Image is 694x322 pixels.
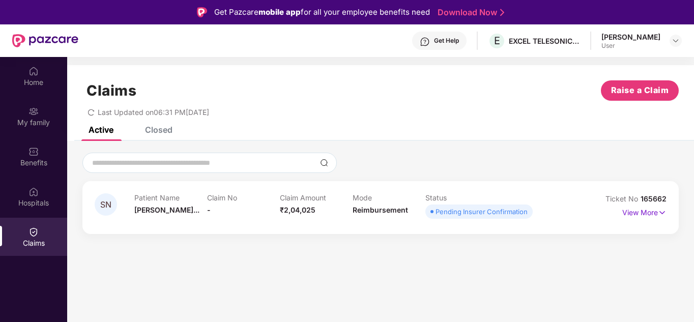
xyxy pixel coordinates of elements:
img: svg+xml;base64,PHN2ZyBpZD0iSG9tZSIgeG1sbnM9Imh0dHA6Ly93d3cudzMub3JnLzIwMDAvc3ZnIiB3aWR0aD0iMjAiIG... [28,66,39,76]
div: Get Help [434,37,459,45]
img: svg+xml;base64,PHN2ZyBpZD0iSG9zcGl0YWxzIiB4bWxucz0iaHR0cDovL3d3dy53My5vcmcvMjAwMC9zdmciIHdpZHRoPS... [28,187,39,197]
span: - [207,206,211,214]
p: Claim Amount [280,193,353,202]
div: Closed [145,125,172,135]
span: E [494,35,500,47]
p: Mode [353,193,425,202]
span: [PERSON_NAME]... [134,206,199,214]
p: Status [425,193,498,202]
a: Download Now [438,7,501,18]
span: Reimbursement [353,206,408,214]
img: Logo [197,7,207,17]
div: Pending Insurer Confirmation [436,207,528,217]
img: svg+xml;base64,PHN2ZyBpZD0iRHJvcGRvd24tMzJ4MzIiIHhtbG5zPSJodHRwOi8vd3d3LnczLm9yZy8yMDAwL3N2ZyIgd2... [672,37,680,45]
p: Claim No [207,193,280,202]
div: Get Pazcare for all your employee benefits need [214,6,430,18]
img: Stroke [500,7,504,18]
img: svg+xml;base64,PHN2ZyBpZD0iQ2xhaW0iIHhtbG5zPSJodHRwOi8vd3d3LnczLm9yZy8yMDAwL3N2ZyIgd2lkdGg9IjIwIi... [28,227,39,237]
span: SN [100,200,111,209]
p: View More [622,204,667,218]
button: Raise a Claim [601,80,679,101]
img: svg+xml;base64,PHN2ZyBpZD0iQmVuZWZpdHMiIHhtbG5zPSJodHRwOi8vd3d3LnczLm9yZy8yMDAwL3N2ZyIgd2lkdGg9Ij... [28,147,39,157]
span: Ticket No [605,194,641,203]
img: svg+xml;base64,PHN2ZyBpZD0iSGVscC0zMngzMiIgeG1sbnM9Imh0dHA6Ly93d3cudzMub3JnLzIwMDAvc3ZnIiB3aWR0aD... [420,37,430,47]
span: 165662 [641,194,667,203]
img: svg+xml;base64,PHN2ZyBpZD0iU2VhcmNoLTMyeDMyIiB4bWxucz0iaHR0cDovL3d3dy53My5vcmcvMjAwMC9zdmciIHdpZH... [320,159,328,167]
p: Patient Name [134,193,207,202]
span: redo [88,108,95,116]
img: svg+xml;base64,PHN2ZyB3aWR0aD0iMjAiIGhlaWdodD0iMjAiIHZpZXdCb3g9IjAgMCAyMCAyMCIgZmlsbD0ibm9uZSIgeG... [28,106,39,116]
span: Last Updated on 06:31 PM[DATE] [98,108,209,116]
img: New Pazcare Logo [12,34,78,47]
strong: mobile app [258,7,301,17]
span: ₹2,04,025 [280,206,315,214]
span: Raise a Claim [611,84,669,97]
img: svg+xml;base64,PHN2ZyB4bWxucz0iaHR0cDovL3d3dy53My5vcmcvMjAwMC9zdmciIHdpZHRoPSIxNyIgaGVpZ2h0PSIxNy... [658,207,667,218]
h1: Claims [86,82,136,99]
div: [PERSON_NAME] [601,32,660,42]
div: Active [89,125,113,135]
div: User [601,42,660,50]
div: EXCEL TELESONIC INDIA PRIVATE LIMITED [509,36,580,46]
